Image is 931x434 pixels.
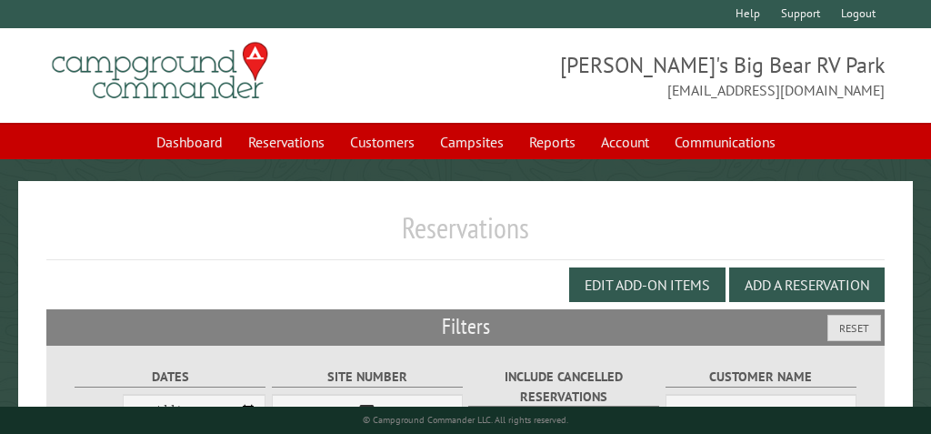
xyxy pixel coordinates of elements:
label: From: [75,406,123,423]
img: Campground Commander [46,35,274,106]
a: Customers [339,125,425,159]
h2: Filters [46,309,885,344]
button: Edit Add-on Items [569,267,726,302]
button: Reset [827,315,881,341]
label: Include Cancelled Reservations [468,367,659,407]
label: Site Number [272,367,463,388]
label: Dates [75,367,265,388]
a: Dashboard [145,125,234,159]
button: Add a Reservation [729,267,885,302]
a: Reservations [237,125,335,159]
span: [PERSON_NAME]'s Big Bear RV Park [EMAIL_ADDRESS][DOMAIN_NAME] [465,50,885,101]
a: Communications [664,125,786,159]
a: Reports [518,125,586,159]
h1: Reservations [46,210,885,260]
a: Account [590,125,660,159]
small: © Campground Commander LLC. All rights reserved. [363,414,568,426]
label: Customer Name [666,367,856,388]
a: Campsites [429,125,515,159]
